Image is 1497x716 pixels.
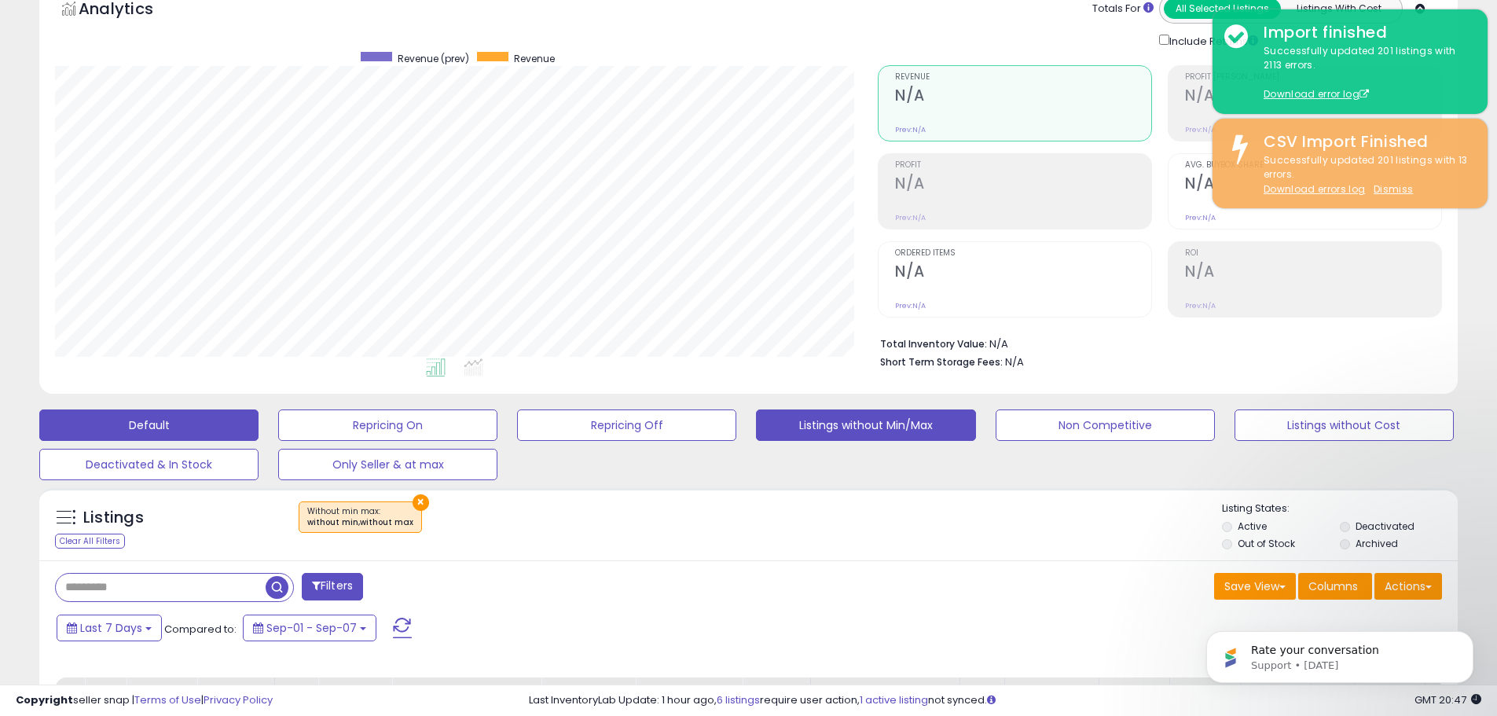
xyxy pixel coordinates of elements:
a: 6 listings [717,692,760,707]
div: Last InventoryLab Update: 1 hour ago, require user action, not synced. [529,693,1481,708]
h5: Listings [83,507,144,529]
span: Without min max : [307,505,413,529]
a: Download error log [1264,87,1369,101]
label: Out of Stock [1238,537,1295,550]
button: Save View [1214,573,1296,600]
div: Fulfillment [204,684,267,700]
button: Filters [302,573,363,600]
div: Import finished [1252,21,1476,44]
h2: N/A [895,174,1151,196]
small: Prev: N/A [895,125,926,134]
label: Deactivated [1356,520,1414,533]
div: Title [91,684,119,700]
a: 1 active listing [860,692,928,707]
h2: N/A [895,86,1151,108]
span: Ordered Items [895,249,1151,258]
b: Total Inventory Value: [880,337,987,351]
small: Prev: N/A [1185,125,1216,134]
button: Sep-01 - Sep-07 [243,615,376,641]
div: without min,without max [307,517,413,528]
div: Successfully updated 201 listings with 2113 errors. [1252,44,1476,102]
iframe: Intercom notifications message [1183,598,1497,708]
label: Active [1238,520,1267,533]
span: N/A [1005,354,1024,369]
div: Amazon Fees [398,684,534,700]
a: Privacy Policy [204,692,273,707]
span: Sep-01 - Sep-07 [266,620,357,636]
span: Revenue (prev) [398,52,469,65]
span: Avg. Buybox Share [1185,161,1441,170]
span: Profit [895,161,1151,170]
span: ROI [1185,249,1441,258]
button: Repricing On [278,409,497,441]
u: Dismiss [1374,182,1413,196]
li: N/A [880,333,1430,352]
a: Download errors log [1264,182,1365,196]
button: Actions [1374,573,1442,600]
div: Totals For [1092,2,1154,17]
small: Prev: N/A [1185,213,1216,222]
div: Repricing [133,684,190,700]
div: Min Price [548,684,629,700]
span: Profit [PERSON_NAME] [1185,73,1441,82]
div: seller snap | | [16,693,273,708]
p: Listing States: [1222,501,1458,516]
small: Prev: N/A [895,213,926,222]
h2: N/A [1185,86,1441,108]
div: Cost [281,684,312,700]
small: Prev: N/A [1185,301,1216,310]
button: Only Seller & at max [278,449,497,480]
h2: N/A [1185,263,1441,284]
button: × [413,494,429,511]
h2: N/A [1185,174,1441,196]
div: Include Returns [1147,31,1277,50]
div: [PERSON_NAME] [642,684,736,700]
span: Revenue [514,52,555,65]
button: Non Competitive [996,409,1215,441]
strong: Copyright [16,692,73,707]
div: Clear All Filters [55,534,125,549]
h2: N/A [895,263,1151,284]
div: Listed Price [817,684,953,700]
a: Terms of Use [134,692,201,707]
label: Archived [1356,537,1398,550]
button: Columns [1298,573,1372,600]
button: Default [39,409,259,441]
button: Deactivated & In Stock [39,449,259,480]
button: Repricing Off [517,409,736,441]
span: Revenue [895,73,1151,82]
button: Listings without Cost [1235,409,1454,441]
b: Short Term Storage Fees: [880,355,1003,369]
span: Columns [1308,578,1358,594]
span: Compared to: [164,622,237,637]
div: CSV Import Finished [1252,130,1476,153]
button: Last 7 Days [57,615,162,641]
button: Listings without Min/Max [756,409,975,441]
small: Prev: N/A [895,301,926,310]
div: Successfully updated 201 listings with 13 errors. [1252,153,1476,197]
span: Last 7 Days [80,620,142,636]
